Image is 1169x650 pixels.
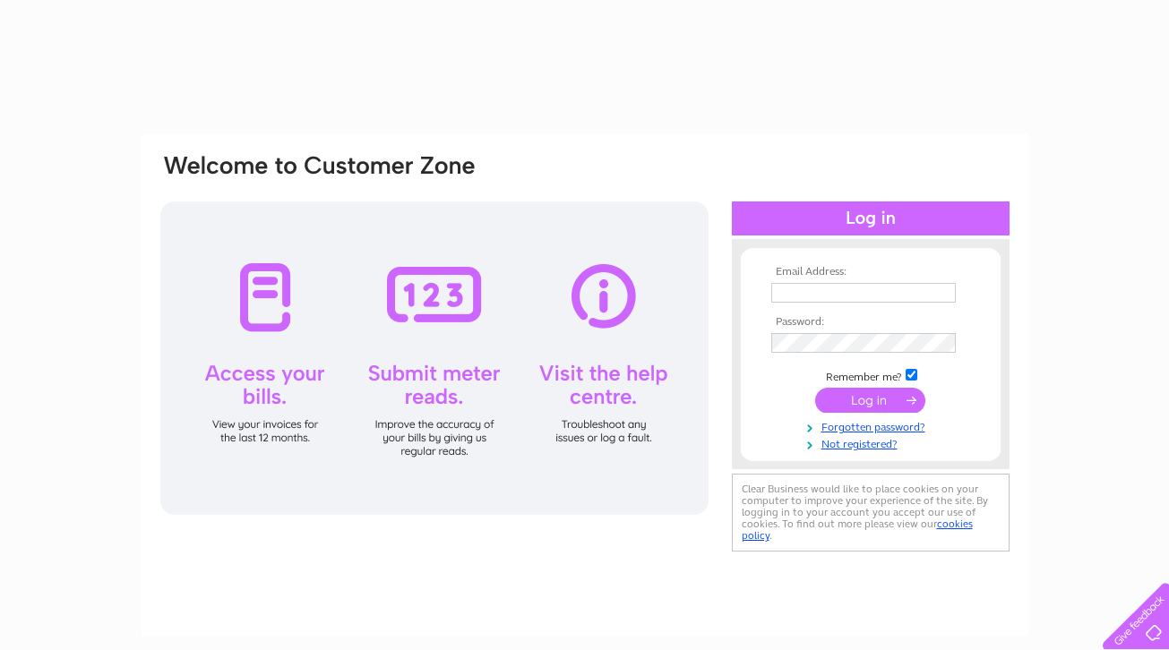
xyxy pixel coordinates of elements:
[771,417,975,434] a: Forgotten password?
[742,517,973,542] a: cookies policy
[815,388,925,413] input: Submit
[732,474,1010,552] div: Clear Business would like to place cookies on your computer to improve your experience of the sit...
[767,316,975,329] th: Password:
[767,366,975,384] td: Remember me?
[767,266,975,278] th: Email Address:
[771,434,975,451] a: Not registered?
